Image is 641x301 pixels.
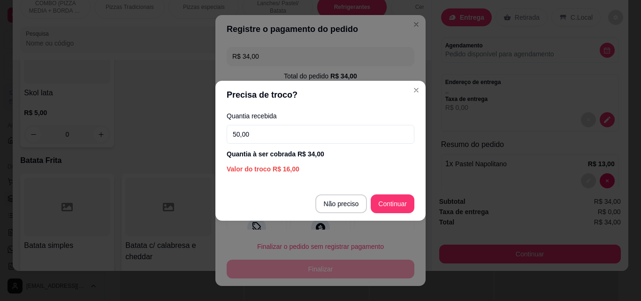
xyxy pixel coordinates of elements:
[227,164,414,174] div: Valor do troco R$ 16,00
[409,83,424,98] button: Close
[371,194,414,213] button: Continuar
[227,113,414,119] label: Quantia recebida
[215,81,426,109] header: Precisa de troco?
[315,194,367,213] button: Não preciso
[227,149,414,159] div: Quantia à ser cobrada R$ 34,00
